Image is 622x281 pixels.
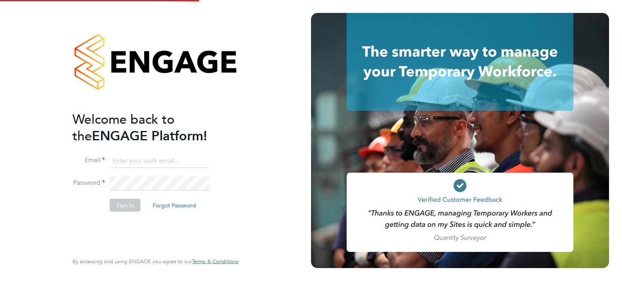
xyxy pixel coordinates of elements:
[192,258,239,265] span: Terms & Conditions
[72,111,175,144] span: Welcome back to the
[192,258,239,265] a: Terms & Conditions
[72,111,230,144] h2: ENGAGE Platform!
[72,156,105,165] label: Email
[110,199,141,212] button: Sign In
[72,258,239,265] span: By accessing and using ENGAGE you agree to our
[146,199,202,212] button: Forgot Password
[110,154,210,168] input: Enter your work email...
[72,179,105,187] label: Password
